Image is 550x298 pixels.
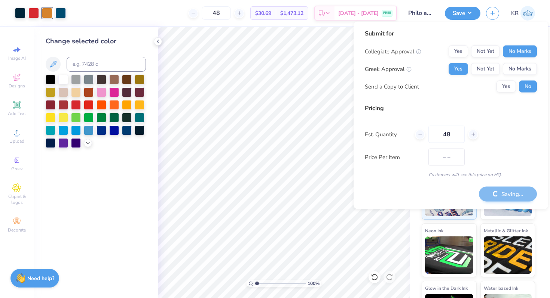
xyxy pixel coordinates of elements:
[365,104,537,113] div: Pricing
[67,57,146,72] input: e.g. 7428 c
[449,63,468,75] button: Yes
[520,6,535,21] img: Kaylee Rivera
[365,153,423,161] label: Price Per Item
[449,46,468,58] button: Yes
[4,193,30,205] span: Clipart & logos
[9,138,24,144] span: Upload
[484,284,518,292] span: Water based Ink
[511,9,519,18] span: KR
[365,130,409,139] label: Est. Quantity
[425,284,468,292] span: Glow in the Dark Ink
[280,9,303,17] span: $1,473.12
[425,236,473,274] img: Neon Ink
[365,171,537,178] div: Customers will see this price on HQ.
[255,9,271,17] span: $30.69
[202,6,231,20] input: – –
[308,280,320,287] span: 100 %
[445,7,480,20] button: Save
[365,65,412,73] div: Greek Approval
[11,166,23,172] span: Greek
[519,81,537,93] button: No
[8,227,26,233] span: Decorate
[46,36,146,46] div: Change selected color
[403,6,439,21] input: Untitled Design
[503,63,537,75] button: No Marks
[484,227,528,235] span: Metallic & Glitter Ink
[365,29,537,38] div: Submit for
[496,81,516,93] button: Yes
[471,46,500,58] button: Not Yet
[484,236,532,274] img: Metallic & Glitter Ink
[338,9,379,17] span: [DATE] - [DATE]
[471,63,500,75] button: Not Yet
[425,227,443,235] span: Neon Ink
[8,111,26,117] span: Add Text
[27,275,54,282] strong: Need help?
[428,126,465,143] input: – –
[365,82,419,91] div: Send a Copy to Client
[9,83,25,89] span: Designs
[365,47,421,56] div: Collegiate Approval
[383,10,391,16] span: FREE
[8,55,26,61] span: Image AI
[503,46,537,58] button: No Marks
[511,6,535,21] a: KR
